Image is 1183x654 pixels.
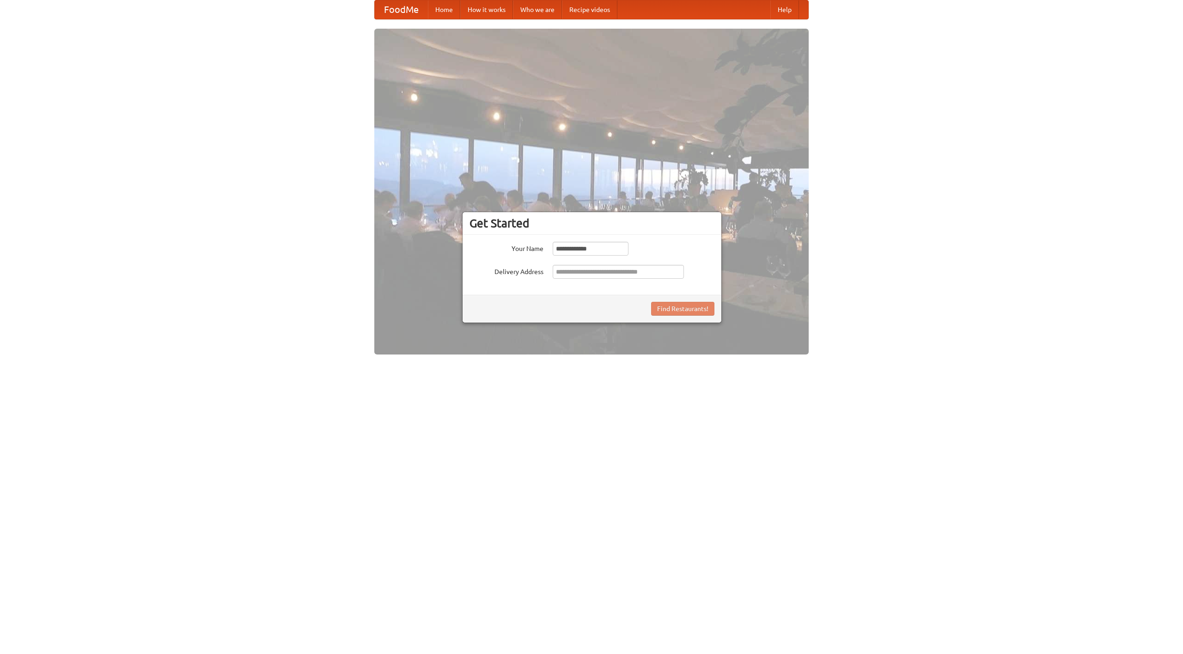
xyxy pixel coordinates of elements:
a: Help [770,0,799,19]
a: How it works [460,0,513,19]
h3: Get Started [470,216,714,230]
label: Your Name [470,242,543,253]
a: Home [428,0,460,19]
label: Delivery Address [470,265,543,276]
button: Find Restaurants! [651,302,714,316]
a: FoodMe [375,0,428,19]
a: Who we are [513,0,562,19]
a: Recipe videos [562,0,617,19]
